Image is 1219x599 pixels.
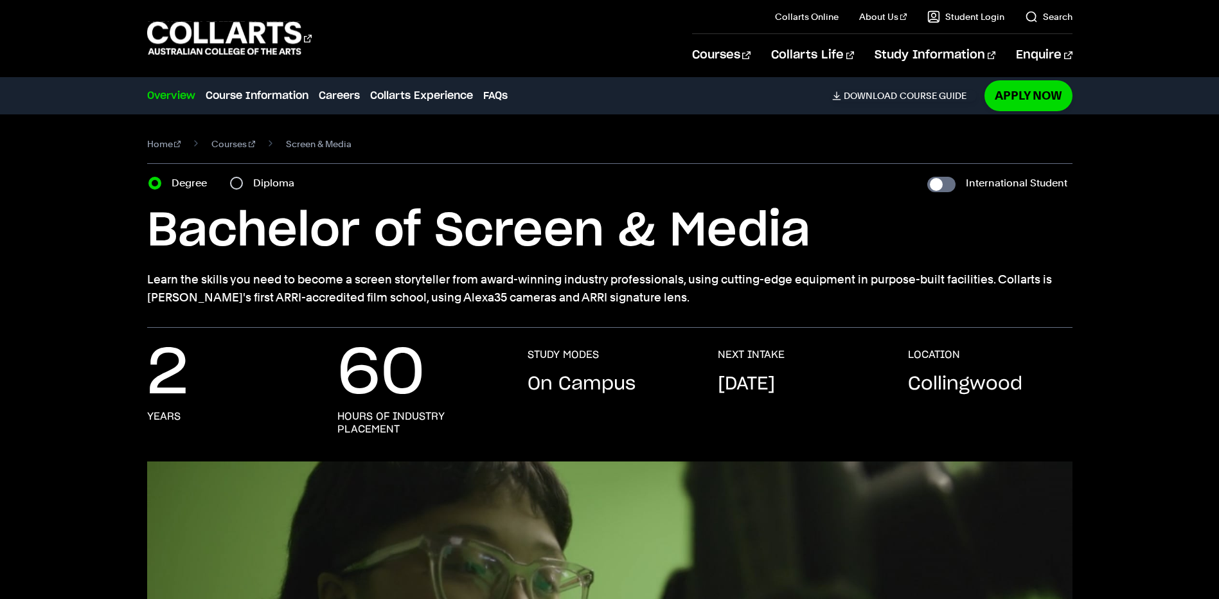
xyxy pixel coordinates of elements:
a: Study Information [875,34,995,76]
a: Careers [319,88,360,103]
span: Download [844,90,897,102]
a: Collarts Life [771,34,854,76]
a: About Us [859,10,907,23]
a: Overview [147,88,195,103]
a: Search [1025,10,1072,23]
span: Screen & Media [286,135,351,153]
a: Courses [692,34,751,76]
label: Degree [172,174,215,192]
h3: NEXT INTAKE [718,348,785,361]
a: FAQs [483,88,508,103]
a: Collarts Online [775,10,839,23]
a: Apply Now [984,80,1072,111]
a: Student Login [927,10,1004,23]
a: Courses [211,135,255,153]
h3: STUDY MODES [528,348,599,361]
a: Home [147,135,181,153]
a: Collarts Experience [370,88,473,103]
p: 2 [147,348,188,400]
h3: hours of industry placement [337,410,502,436]
p: Collingwood [908,371,1022,397]
h3: years [147,410,181,423]
label: International Student [966,174,1067,192]
h1: Bachelor of Screen & Media [147,202,1072,260]
a: Course Information [206,88,308,103]
p: 60 [337,348,425,400]
label: Diploma [253,174,302,192]
a: DownloadCourse Guide [832,90,977,102]
p: On Campus [528,371,636,397]
p: Learn the skills you need to become a screen storyteller from award-winning industry professional... [147,271,1072,307]
div: Go to homepage [147,20,312,57]
p: [DATE] [718,371,775,397]
a: Enquire [1016,34,1072,76]
h3: LOCATION [908,348,960,361]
